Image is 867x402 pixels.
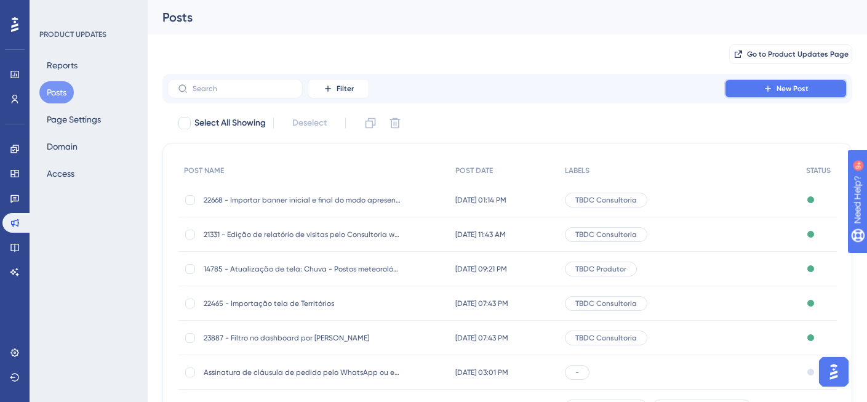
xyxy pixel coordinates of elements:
button: Posts [39,81,74,103]
button: Domain [39,135,85,158]
span: TBDC Consultoria [575,333,637,343]
span: New Post [777,84,809,94]
span: Filter [337,84,354,94]
span: Select All Showing [194,116,266,131]
span: 21331 - Edição de relatório de visitas pelo Consultoria web [204,230,401,239]
span: 22465 - Importação tela de Territórios [204,299,401,308]
span: Go to Product Updates Page [747,49,849,59]
button: New Post [724,79,847,98]
span: Deselect [292,116,327,131]
span: 22668 - Importar banner inicial e final do modo apresentação do relatório de visitas [204,195,401,205]
span: TBDC Consultoria [575,195,637,205]
button: Deselect [281,112,338,134]
span: POST NAME [184,166,224,175]
button: Go to Product Updates Page [729,44,852,64]
span: 23887 - Filtro no dashboard por [PERSON_NAME] [204,333,401,343]
span: [DATE] 07:43 PM [455,299,508,308]
span: TBDC Consultoria [575,230,637,239]
span: Assinatura de cláusula de pedido pelo WhatsApp ou e-mail [204,368,401,377]
div: PRODUCT UPDATES [39,30,106,39]
span: TBDC Produtor [575,264,626,274]
span: [DATE] 11:43 AM [455,230,506,239]
button: Page Settings [39,108,108,131]
span: POST DATE [455,166,493,175]
span: 14785 - Atualização de tela: Chuva - Postos meteorológicos [204,264,401,274]
span: [DATE] 03:01 PM [455,368,508,377]
span: - [575,368,579,377]
span: LABELS [565,166,589,175]
span: [DATE] 01:14 PM [455,195,506,205]
span: TBDC Consultoria [575,299,637,308]
button: Filter [308,79,369,98]
button: Reports [39,54,85,76]
span: Need Help? [29,3,77,18]
span: STATUS [806,166,831,175]
div: Posts [162,9,821,26]
div: 9+ [84,6,91,16]
span: [DATE] 09:21 PM [455,264,507,274]
button: Access [39,163,82,185]
input: Search [193,84,292,93]
iframe: UserGuiding AI Assistant Launcher [815,353,852,390]
span: [DATE] 07:43 PM [455,333,508,343]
